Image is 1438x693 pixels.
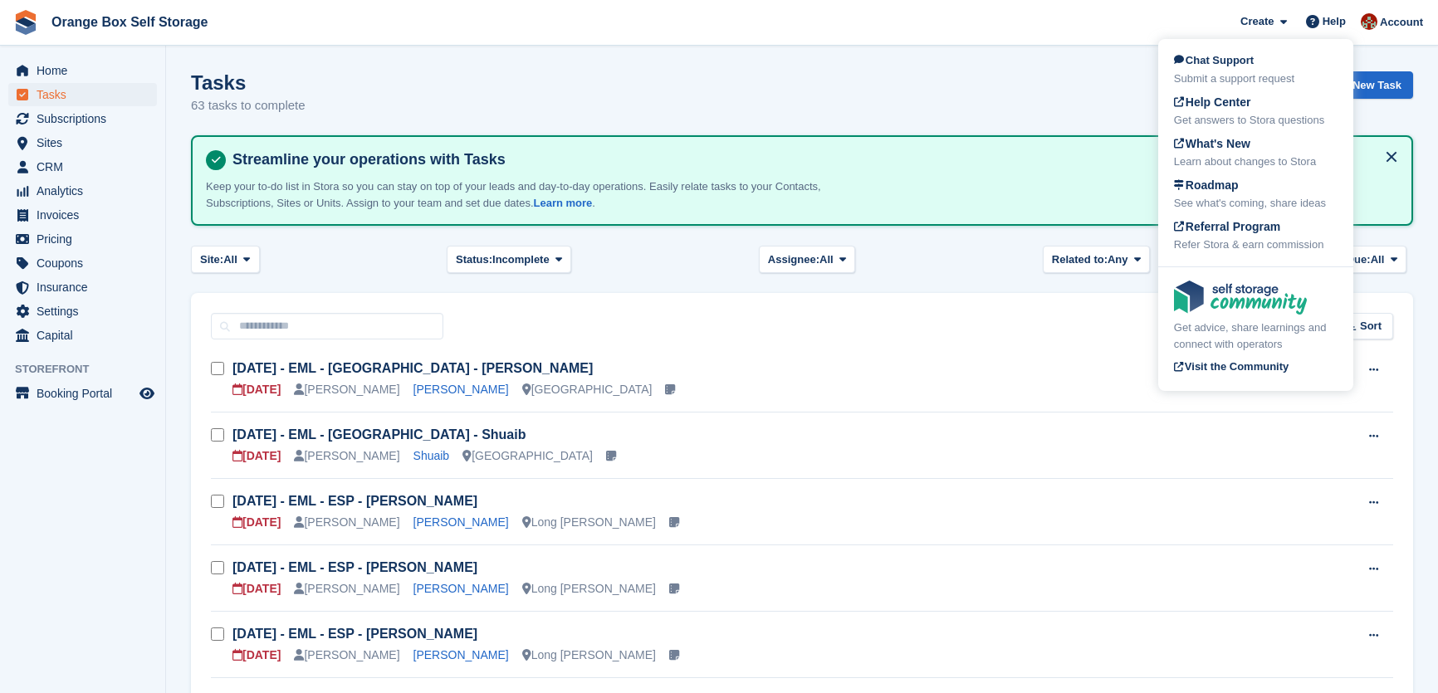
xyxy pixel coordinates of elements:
h1: Tasks [191,71,306,94]
a: Roadmap See what's coming, share ideas [1174,177,1338,212]
span: Due: [1347,251,1371,268]
span: Status: [456,251,492,268]
span: Site: [200,251,223,268]
a: [DATE] - EML - [GEOGRAPHIC_DATA] - [PERSON_NAME] [232,361,593,375]
p: 63 tasks to complete [191,96,306,115]
button: Status: Incomplete [447,246,571,273]
span: Subscriptions [37,107,136,130]
span: Related to: [1052,251,1108,268]
span: Invoices [37,203,136,227]
span: All [1371,251,1385,268]
span: Account [1380,14,1423,31]
a: Preview store [137,383,157,403]
a: Learn more [534,197,593,209]
span: Tasks [37,83,136,106]
h4: Streamline your operations with Tasks [226,150,1398,169]
span: All [223,251,237,268]
span: Insurance [37,276,136,299]
div: Long [PERSON_NAME] [522,580,656,598]
div: Learn about changes to Stora [1174,154,1338,170]
a: [DATE] - EML - ESP - [PERSON_NAME] [232,494,477,508]
span: Sites [37,131,136,154]
button: Due: All [1338,246,1406,273]
div: [DATE] [232,514,281,531]
span: What's New [1174,137,1250,150]
span: Coupons [37,251,136,275]
span: Help [1323,13,1346,30]
div: [PERSON_NAME] [294,514,399,531]
span: Assignee: [768,251,819,268]
a: [PERSON_NAME] [413,648,509,661]
a: Shuaib [413,449,450,462]
span: Home [37,59,136,82]
div: Get answers to Stora questions [1174,112,1338,129]
span: Visit the Community [1174,360,1289,373]
span: Chat Support [1174,54,1254,66]
a: menu [8,324,157,347]
span: Create [1240,13,1274,30]
a: menu [8,251,157,275]
a: menu [8,300,157,323]
a: Get advice, share learnings and connect with operators Visit the Community [1174,281,1338,378]
span: Incomplete [492,251,550,268]
div: [DATE] [232,381,281,398]
span: Sort [1360,318,1382,334]
span: Any [1108,251,1128,268]
a: menu [8,131,157,154]
div: [DATE] [232,580,281,598]
div: Refer Stora & earn commission [1174,237,1338,253]
span: Analytics [37,179,136,203]
div: See what's coming, share ideas [1174,195,1338,212]
div: [DATE] [232,447,281,465]
button: Related to: Any [1043,246,1150,273]
div: [GEOGRAPHIC_DATA] [522,381,653,398]
a: menu [8,203,157,227]
a: [DATE] - EML - ESP - [PERSON_NAME] [232,560,477,574]
span: Booking Portal [37,382,136,405]
a: [PERSON_NAME] [413,582,509,595]
img: stora-icon-8386f47178a22dfd0bd8f6a31ec36ba5ce8667c1dd55bd0f319d3a0aa187defe.svg [13,10,38,35]
a: [DATE] - EML - ESP - [PERSON_NAME] [232,627,477,641]
button: Site: All [191,246,260,273]
span: Help Center [1174,95,1251,109]
a: New Task [1341,71,1413,99]
span: Pricing [37,227,136,251]
a: menu [8,382,157,405]
a: menu [8,155,157,178]
a: [PERSON_NAME] [413,383,509,396]
div: [PERSON_NAME] [294,580,399,598]
a: menu [8,227,157,251]
span: Roadmap [1174,178,1239,192]
div: Get advice, share learnings and connect with operators [1174,320,1338,352]
a: [DATE] - EML - [GEOGRAPHIC_DATA] - Shuaib [232,427,526,442]
a: Orange Box Self Storage [45,8,215,36]
a: menu [8,276,157,299]
span: Storefront [15,361,165,378]
span: Referral Program [1174,220,1280,233]
div: Long [PERSON_NAME] [522,514,656,531]
div: Submit a support request [1174,71,1338,87]
a: menu [8,107,157,130]
div: [PERSON_NAME] [294,381,399,398]
span: Settings [37,300,136,323]
a: Referral Program Refer Stora & earn commission [1174,218,1338,253]
span: Capital [37,324,136,347]
img: community-logo-e120dcb29bea30313fccf008a00513ea5fe9ad107b9d62852cae38739ed8438e.svg [1174,281,1307,315]
a: menu [8,59,157,82]
a: [PERSON_NAME] [413,515,509,529]
p: Keep your to-do list in Stora so you can stay on top of your leads and day-to-day operations. Eas... [206,178,829,211]
button: Assignee: All [759,246,856,273]
a: menu [8,179,157,203]
div: Long [PERSON_NAME] [522,647,656,664]
span: All [819,251,834,268]
div: [PERSON_NAME] [294,647,399,664]
a: Help Center Get answers to Stora questions [1174,94,1338,129]
span: CRM [37,155,136,178]
img: Wayne Ball [1361,13,1377,30]
a: What's New Learn about changes to Stora [1174,135,1338,170]
div: [DATE] [232,647,281,664]
div: [PERSON_NAME] [294,447,399,465]
a: menu [8,83,157,106]
div: [GEOGRAPHIC_DATA] [462,447,593,465]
